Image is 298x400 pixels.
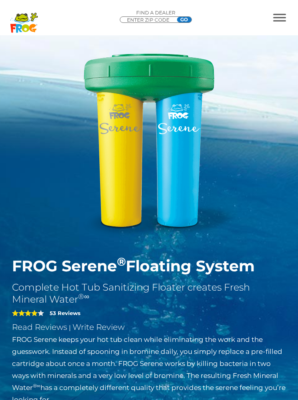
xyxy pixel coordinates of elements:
[6,2,42,33] img: Frog Products Logo
[12,281,286,305] h2: Complete Hot Tub Sanitizing Floater creates Fresh Mineral Water
[117,255,126,269] sup: ®
[273,14,286,21] button: MENU
[120,9,192,16] p: Find A Dealer
[12,310,38,316] span: 4
[49,40,249,240] img: hot-tub-product-serene-floater.png
[78,292,89,301] sup: ®∞
[177,17,191,22] input: GO
[12,322,67,332] a: Read Reviews
[33,383,40,389] sup: ®∞
[12,257,286,275] h1: FROG Serene Floating System
[72,322,125,332] a: Write Review
[50,310,81,316] strong: 53 Reviews
[69,324,71,331] span: |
